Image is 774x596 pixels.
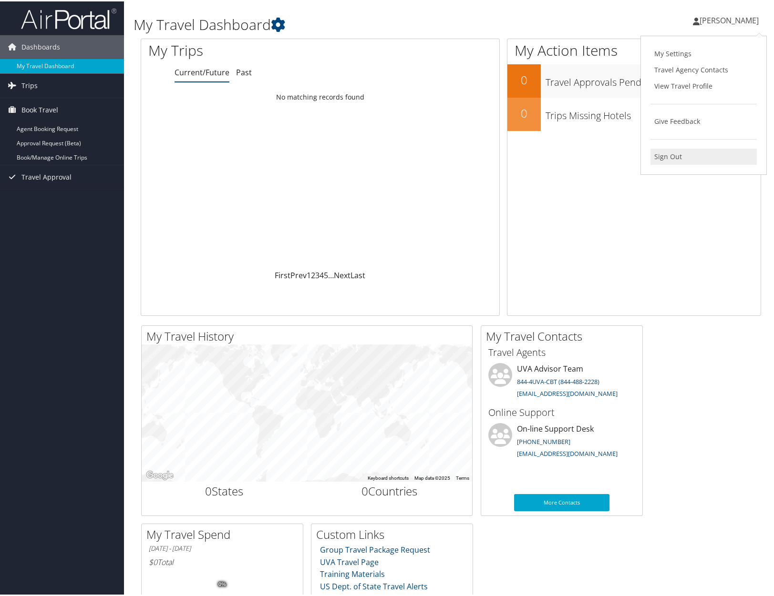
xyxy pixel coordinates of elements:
h2: Custom Links [316,525,473,541]
h2: 0 [507,71,541,87]
a: Give Feedback [650,112,757,128]
a: US Dept. of State Travel Alerts [320,580,428,590]
a: 0Trips Missing Hotels [507,96,761,130]
tspan: 0% [218,580,226,586]
span: Map data ©2025 [414,474,450,479]
a: [EMAIL_ADDRESS][DOMAIN_NAME] [517,388,618,396]
a: UVA Travel Page [320,556,379,566]
h2: My Travel Contacts [486,327,642,343]
a: 5 [324,269,328,279]
a: [PHONE_NUMBER] [517,436,570,444]
h3: Trips Missing Hotels [546,103,761,121]
td: No matching records found [141,87,499,104]
li: UVA Advisor Team [484,362,640,401]
a: View Travel Profile [650,77,757,93]
a: Sign Out [650,147,757,163]
img: airportal-logo.png [21,6,116,29]
h1: My Action Items [507,39,761,59]
a: Group Travel Package Request [320,543,430,554]
h3: Online Support [488,404,635,418]
a: 1 [307,269,311,279]
a: Prev [290,269,307,279]
h3: Travel Approvals Pending (Advisor Booked) [546,70,761,88]
button: Keyboard shortcuts [368,474,409,480]
a: My Settings [650,44,757,61]
img: Google [144,468,175,480]
a: 0Travel Approvals Pending (Advisor Booked) [507,63,761,96]
span: [PERSON_NAME] [700,14,759,24]
a: First [275,269,290,279]
a: [EMAIL_ADDRESS][DOMAIN_NAME] [517,448,618,456]
a: Next [334,269,351,279]
a: More Contacts [514,493,609,510]
a: Last [351,269,365,279]
h6: Total [149,556,296,566]
span: $0 [149,556,157,566]
h1: My Travel Dashboard [134,13,557,33]
a: 3 [315,269,320,279]
h3: Travel Agents [488,344,635,358]
li: On-line Support Desk [484,422,640,461]
h6: [DATE] - [DATE] [149,543,296,552]
h2: 0 [507,104,541,120]
span: Book Travel [21,97,58,121]
a: Current/Future [175,66,229,76]
a: Terms (opens in new tab) [456,474,469,479]
a: [PERSON_NAME] [693,5,768,33]
h2: My Travel History [146,327,472,343]
span: Travel Approval [21,164,72,188]
a: 2 [311,269,315,279]
span: 0 [361,482,368,497]
span: Dashboards [21,34,60,58]
h1: My Trips [148,39,343,59]
a: Travel Agency Contacts [650,61,757,77]
a: Past [236,66,252,76]
h2: Countries [314,482,465,498]
a: Training Materials [320,567,385,578]
a: 4 [320,269,324,279]
span: … [328,269,334,279]
a: 844-4UVA-CBT (844-488-2228) [517,376,599,384]
span: Trips [21,72,38,96]
span: 0 [205,482,212,497]
a: Open this area in Google Maps (opens a new window) [144,468,175,480]
h2: States [149,482,300,498]
h2: My Travel Spend [146,525,303,541]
